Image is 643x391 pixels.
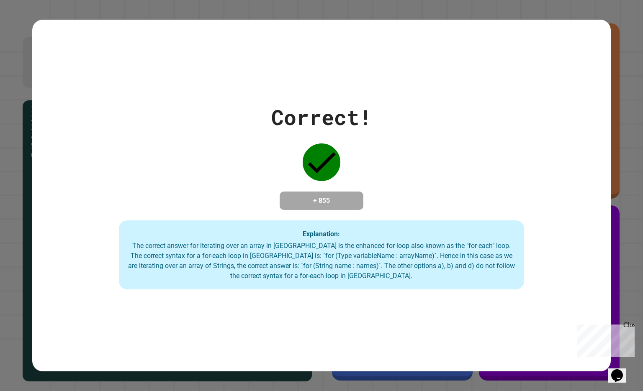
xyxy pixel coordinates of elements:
h4: + 855 [288,196,355,206]
iframe: chat widget [574,321,635,357]
strong: Explanation: [303,230,340,238]
div: Correct! [271,102,372,133]
iframe: chat widget [608,358,635,383]
div: The correct answer for iterating over an array in [GEOGRAPHIC_DATA] is the enhanced for-loop also... [127,241,516,281]
div: Chat with us now!Close [3,3,58,53]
